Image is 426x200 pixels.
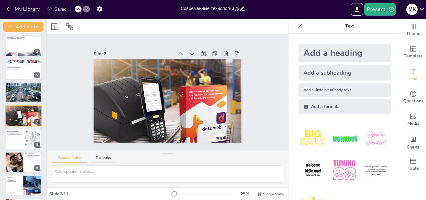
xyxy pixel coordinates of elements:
span: Text [409,75,418,82]
div: 9 [5,152,42,173]
p: Бесплатные звонки по [GEOGRAPHIC_DATA]. [8,70,40,71]
img: 3.jpeg [362,124,391,153]
p: Email для обратной связи. [8,178,22,180]
div: 4 [5,36,42,56]
button: My Library [5,4,42,14]
p: Автозапись разговоров. [8,71,40,72]
div: 5 [5,59,42,80]
div: Add ready made slides [401,41,426,64]
div: Add images, graphics, shapes or video [401,109,426,131]
p: Консультация и анализ потребностей. [27,155,40,156]
p: Мониторинг транспорта [7,85,40,86]
div: Add a heading [298,44,391,62]
div: Slide 7 / 11 [49,191,171,197]
p: Контакты [7,176,22,178]
span: Media [407,120,419,127]
button: Present [364,3,395,16]
button: Speaker Notes [52,156,87,163]
button: Export to PowerPoint [351,3,363,16]
div: 5 [34,72,40,78]
div: Add a little bit of body text [298,83,391,97]
p: Оптимизация маршрутов. [8,90,40,92]
p: Повышение эффективности работы водителей. [8,136,23,139]
input: Insert title [181,4,239,13]
p: Техническая поддержка. [27,159,40,160]
p: Контроль расхода топлива. [8,89,40,90]
div: Add charts and graphs [401,131,426,154]
div: 6 [34,95,40,101]
div: 7 [5,105,42,126]
span: Charts [407,144,420,151]
p: Как начать работу [25,153,40,155]
button: Transcript [90,156,117,163]
p: Интеграция с CRM. [8,40,40,41]
div: Add a table [401,154,426,176]
div: 6 [5,82,42,103]
div: Saved [47,6,66,12]
img: 6.jpeg [362,156,391,185]
div: Change the overall theme [401,19,426,41]
img: 2.jpeg [330,124,359,153]
span: Theme [406,30,420,37]
p: Единый корпоративный номер. [8,69,40,70]
span: Single View [263,192,284,197]
p: Гибкая настройка переадресации звонков. [8,72,40,74]
p: Экономическая выгода [7,130,23,132]
p: Text [305,19,395,34]
p: Облачная АТС для вашего бизнеса [7,37,40,39]
div: 10 [32,188,40,194]
p: Телефон для связи. [8,177,22,178]
img: 4.jpeg [298,156,327,185]
div: Add a subheading [298,65,391,80]
div: 7 [34,119,40,124]
div: Add a formula [298,99,391,114]
p: Подбор оптимального решения. [27,156,40,157]
p: Оценка стиля вождения. [8,91,40,93]
p: Контроль простоев транспорта. [8,135,23,136]
button: Add slide [3,22,43,32]
span: Position [66,23,73,30]
span: Template [404,53,423,60]
div: 8 [34,142,40,148]
div: 9 [34,165,40,171]
div: Slide 7 [98,43,178,57]
div: M K [406,4,418,15]
div: Get real-time input from your audience [401,86,426,109]
p: Универсальность звонков на разные устройства. [8,39,40,41]
img: 1.jpeg [298,124,327,153]
div: 8 [5,129,42,149]
p: Оптимизация маршрутов доставки. [8,134,23,135]
p: Аналитика для контроля работы операторов. [8,41,40,43]
p: Многоканальность для приема звонков. [8,38,40,39]
button: M K [406,3,418,16]
p: Как работает облачная АТС [7,67,40,69]
p: Готовность к общению. [8,181,22,182]
p: Обучение персонала. [27,157,40,159]
p: Снижение расходов на топливо. [8,133,23,134]
span: Questions [403,98,424,105]
div: Layout [49,22,59,32]
img: 5.jpeg [330,156,359,185]
span: Table [408,165,419,172]
div: 10 [5,175,42,196]
div: 25 % [237,191,252,197]
p: ГЛОНАСС/GPS отслеживание. [8,88,40,89]
p: Сайт компании. [8,180,22,181]
div: 4 [34,49,40,55]
div: Add text boxes [401,64,426,86]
